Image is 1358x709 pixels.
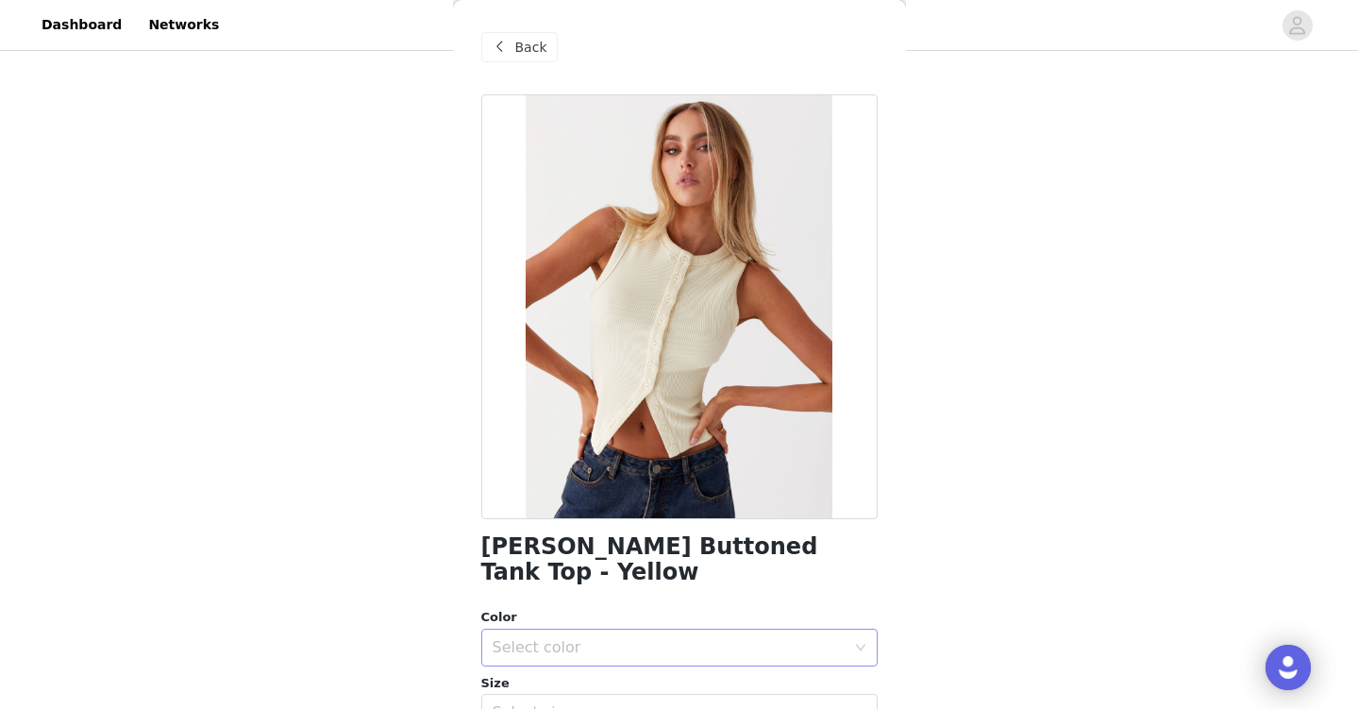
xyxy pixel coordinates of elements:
h1: [PERSON_NAME] Buttoned Tank Top - Yellow [481,534,878,585]
div: Open Intercom Messenger [1266,645,1311,690]
span: Back [515,38,547,58]
i: icon: down [855,642,866,655]
div: avatar [1288,10,1306,41]
a: Networks [137,4,230,46]
div: Size [481,674,878,693]
div: Color [481,608,878,627]
div: Select color [493,638,846,657]
a: Dashboard [30,4,133,46]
